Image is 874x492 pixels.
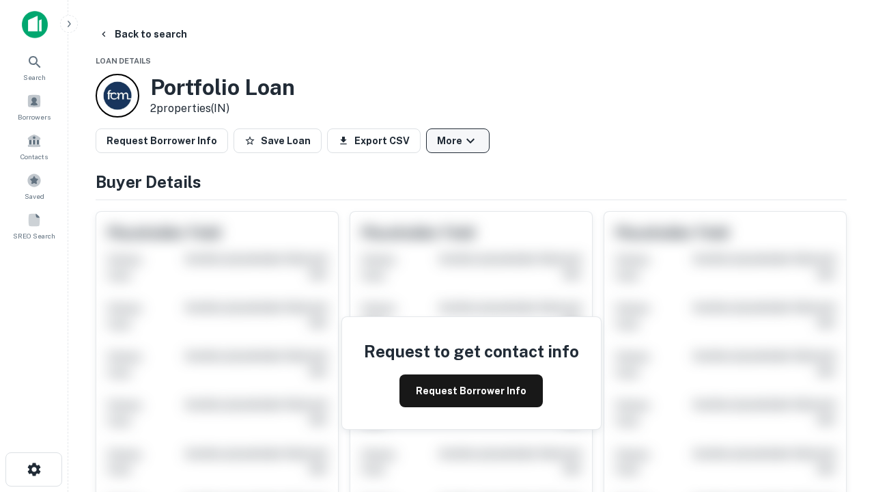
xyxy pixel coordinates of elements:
[150,100,295,117] p: 2 properties (IN)
[4,88,64,125] a: Borrowers
[93,22,193,46] button: Back to search
[327,128,421,153] button: Export CSV
[806,339,874,405] iframe: Chat Widget
[399,374,543,407] button: Request Borrower Info
[96,169,847,194] h4: Buyer Details
[234,128,322,153] button: Save Loan
[4,49,64,85] a: Search
[4,207,64,244] a: SREO Search
[25,191,44,202] span: Saved
[96,128,228,153] button: Request Borrower Info
[426,128,490,153] button: More
[364,339,579,364] h4: Request to get contact info
[22,11,48,38] img: capitalize-icon.png
[4,128,64,165] a: Contacts
[96,57,151,65] span: Loan Details
[13,230,55,241] span: SREO Search
[4,167,64,204] a: Saved
[150,74,295,100] h3: Portfolio Loan
[20,151,48,162] span: Contacts
[23,72,46,83] span: Search
[18,111,51,122] span: Borrowers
